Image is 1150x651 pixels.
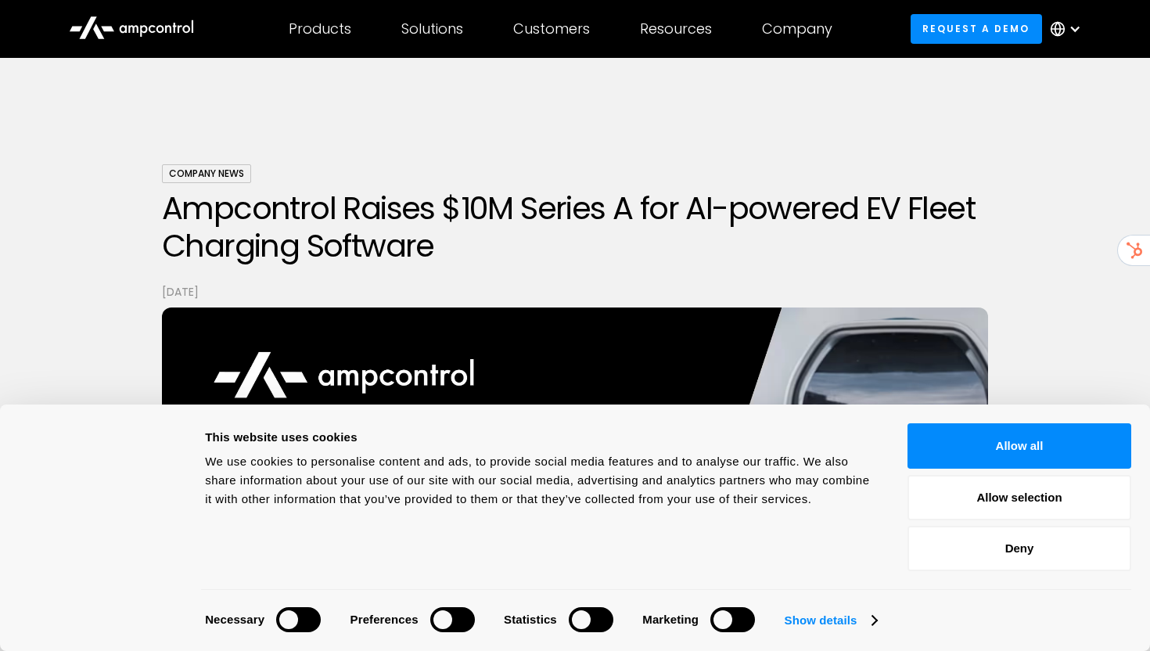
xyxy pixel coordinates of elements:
h1: Ampcontrol Raises $10M Series A for AI-powered EV Fleet Charging Software [162,189,988,264]
a: Show details [785,609,877,632]
p: [DATE] [162,283,988,300]
strong: Necessary [205,613,264,626]
strong: Preferences [350,613,419,626]
div: Solutions [401,20,463,38]
div: Customers [513,20,590,38]
div: This website uses cookies [205,428,872,447]
div: Products [289,20,351,38]
div: Company [762,20,832,38]
button: Allow all [907,423,1131,469]
div: Resources [640,20,712,38]
div: Company News [162,164,251,183]
strong: Marketing [642,613,699,626]
button: Allow selection [907,475,1131,520]
button: Deny [907,526,1131,571]
div: We use cookies to personalise content and ads, to provide social media features and to analyse ou... [205,452,872,509]
legend: Consent Selection [204,601,205,602]
a: Request a demo [911,14,1042,43]
strong: Statistics [504,613,557,626]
